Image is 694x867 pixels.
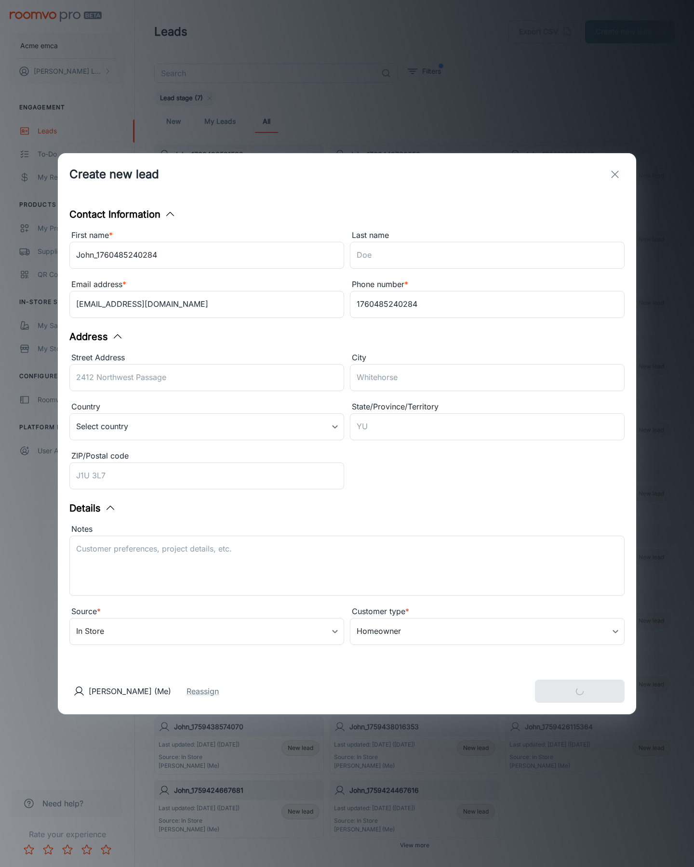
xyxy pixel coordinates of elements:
[69,207,176,222] button: Contact Information
[69,523,625,536] div: Notes
[350,278,625,291] div: Phone number
[350,605,625,618] div: Customer type
[350,413,625,440] input: YU
[350,229,625,242] div: Last name
[350,352,625,364] div: City
[69,364,344,391] input: 2412 Northwest Passage
[69,166,159,183] h1: Create new lead
[69,501,116,515] button: Details
[350,291,625,318] input: +1 439-123-4567
[350,618,625,645] div: Homeowner
[69,352,344,364] div: Street Address
[350,401,625,413] div: State/Province/Territory
[69,329,123,344] button: Address
[350,242,625,269] input: Doe
[187,685,219,697] button: Reassign
[350,364,625,391] input: Whitehorse
[605,165,625,184] button: exit
[69,229,344,242] div: First name
[69,618,344,645] div: In Store
[69,401,344,413] div: Country
[69,242,344,269] input: John
[89,685,171,697] p: [PERSON_NAME] (Me)
[69,450,344,462] div: ZIP/Postal code
[69,462,344,489] input: J1U 3L7
[69,291,344,318] input: myname@example.com
[69,605,344,618] div: Source
[69,278,344,291] div: Email address
[69,413,344,440] div: Select country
